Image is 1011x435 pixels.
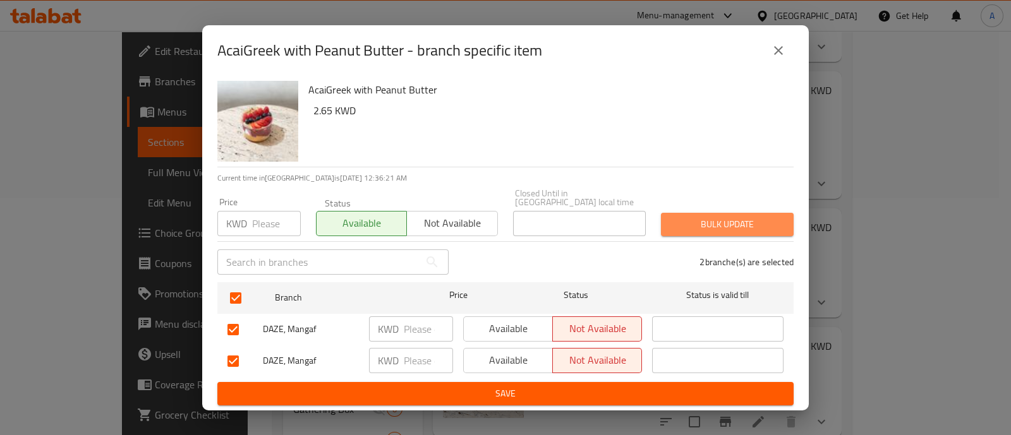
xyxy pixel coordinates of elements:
[378,321,399,337] p: KWD
[217,40,542,61] h2: AcaiGreek with Peanut Butter - branch specific item
[469,351,548,369] span: Available
[252,211,301,236] input: Please enter price
[275,290,406,306] span: Branch
[406,211,497,236] button: Not available
[226,216,247,231] p: KWD
[217,249,420,275] input: Search in branches
[313,102,784,119] h6: 2.65 KWD
[217,172,794,184] p: Current time in [GEOGRAPHIC_DATA] is [DATE] 12:36:21 AM
[558,351,637,369] span: Not available
[217,81,298,162] img: AcaiGreek with Peanut Butter
[404,316,453,342] input: Please enter price
[316,211,407,236] button: Available
[511,287,642,303] span: Status
[412,214,492,232] span: Not available
[416,287,500,303] span: Price
[322,214,402,232] span: Available
[378,353,399,368] p: KWD
[469,319,548,338] span: Available
[671,217,784,232] span: Bulk update
[463,316,553,342] button: Available
[552,316,642,342] button: Not available
[552,348,642,373] button: Not available
[463,348,553,373] button: Available
[404,348,453,373] input: Please enter price
[263,353,359,369] span: DAZE, Mangaf
[763,35,794,66] button: close
[699,256,794,268] p: 2 branche(s) are selected
[263,321,359,337] span: DAZE, Mangaf
[217,382,794,405] button: Save
[661,213,794,236] button: Bulk update
[558,319,637,338] span: Not available
[308,81,784,98] h6: AcaiGreek with Peanut Butter
[652,287,784,303] span: Status is valid till
[227,386,784,402] span: Save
